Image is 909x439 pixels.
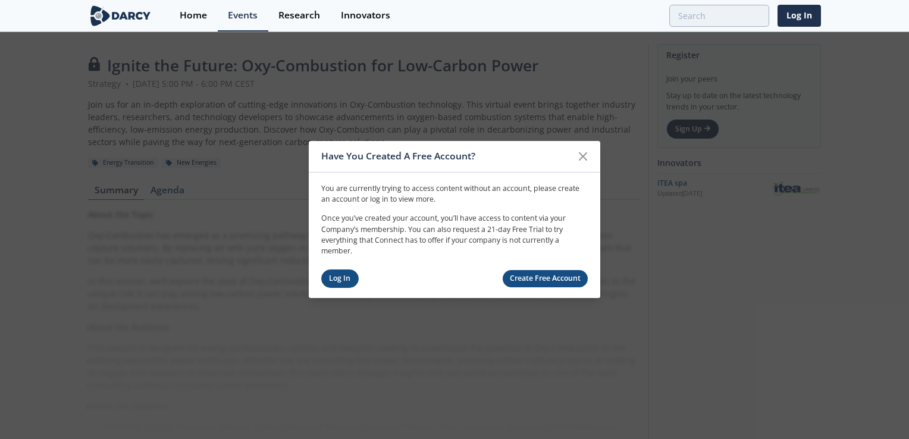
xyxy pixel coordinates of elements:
p: Once you’ve created your account, you’ll have access to content via your Company’s membership. Yo... [321,213,588,257]
div: Events [228,11,258,20]
p: You are currently trying to access content without an account, please create an account or log in... [321,183,588,205]
div: Innovators [341,11,390,20]
input: Advanced Search [669,5,769,27]
div: Home [180,11,207,20]
a: Log In [321,269,359,288]
a: Create Free Account [503,270,588,287]
a: Log In [778,5,821,27]
img: logo-wide.svg [88,5,153,26]
div: Research [278,11,320,20]
div: Have You Created A Free Account? [321,145,572,168]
